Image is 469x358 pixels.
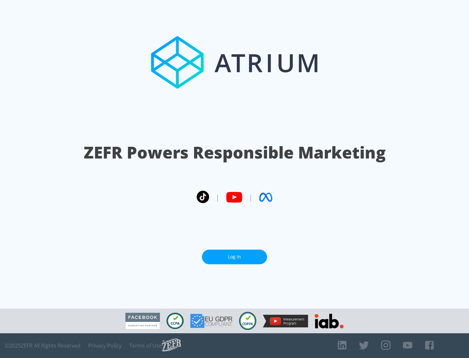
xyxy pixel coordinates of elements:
img: IAB [315,314,344,328]
span: © 2025 ZEFR All Rights Reserved [5,342,80,349]
a: Privacy Policy [88,342,121,349]
span: | [216,192,220,202]
img: GDPR Compliant [190,314,233,328]
a: Log In [202,250,267,264]
img: YouTube Measurement Program [263,315,308,327]
img: COPPA Compliant [239,312,256,330]
img: Facebook Marketing Partner [125,313,160,329]
h1: ZEFR Powers Responsible Marketing [84,141,386,164]
img: CCPA Compliant [166,313,184,329]
a: Terms of Use [129,342,162,349]
span: | [249,192,253,202]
